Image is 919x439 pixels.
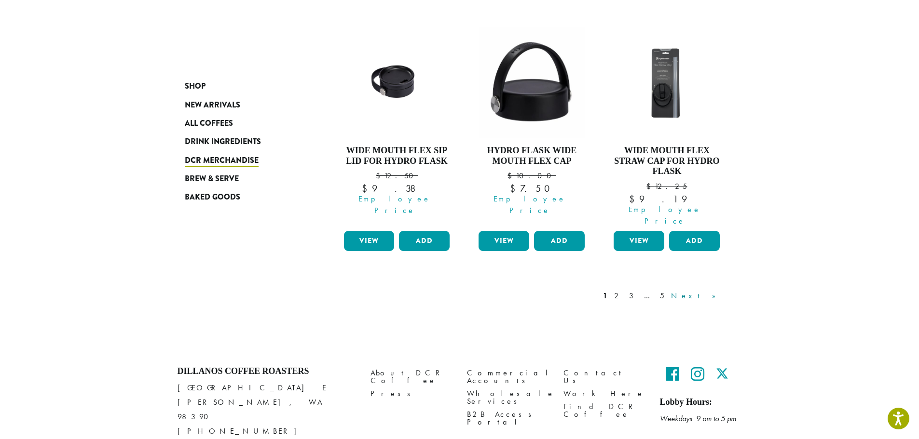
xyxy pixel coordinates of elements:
a: B2B Access Portal [467,408,549,428]
a: Work Here [563,387,645,400]
img: Hydro-Flask-WM-Flex-Sip-Lid-Black_.jpg [341,41,452,124]
a: All Coffees [185,114,301,133]
a: 5 [658,290,666,302]
h4: Wide Mouth Flex Sip Lid for Hydro Flask [342,146,453,166]
bdi: 9.38 [362,182,431,195]
h4: Wide Mouth Flex Straw Cap for Hydro Flask [611,146,722,177]
p: [GEOGRAPHIC_DATA] E [PERSON_NAME], WA 98390 [PHONE_NUMBER] [178,381,356,439]
span: New Arrivals [185,99,240,111]
a: Wide Mouth Flex Straw Cap for Hydro Flask $12.25 Employee Price [611,27,722,227]
a: Next » [669,290,725,302]
span: Shop [185,80,206,93]
bdi: 9.19 [629,193,704,205]
a: Commercial Accounts [467,366,549,387]
a: … [642,290,655,302]
a: View [614,231,664,251]
button: Add [669,231,720,251]
a: Contact Us [563,366,645,387]
a: View [344,231,395,251]
span: Drink Ingredients [185,136,261,148]
span: Baked Goods [185,191,240,203]
button: Add [399,231,450,251]
button: Add [534,231,585,251]
bdi: 12.50 [376,171,418,181]
img: Hydro-Flask-Wide-Mouth-Flex-Cap.jpg [479,27,585,138]
h5: Lobby Hours: [660,397,742,408]
a: Find DCR Coffee [563,400,645,421]
bdi: 7.50 [510,182,554,195]
a: 3 [627,290,639,302]
a: Brew & Serve [185,170,301,188]
a: Shop [185,77,301,95]
bdi: 10.00 [508,171,556,181]
bdi: 12.25 [646,181,687,191]
a: About DCR Coffee [370,366,453,387]
a: Wide Mouth Flex Sip Lid for Hydro Flask $12.50 Employee Price [342,27,453,227]
span: Employee Price [472,193,587,216]
a: DCR Merchandise [185,151,301,170]
a: Drink Ingredients [185,133,301,151]
a: Baked Goods [185,188,301,206]
a: View [479,231,529,251]
h4: Dillanos Coffee Roasters [178,366,356,377]
span: Employee Price [338,193,453,216]
span: $ [629,193,639,205]
span: $ [508,171,516,181]
a: 2 [612,290,624,302]
a: 1 [601,290,609,302]
span: Employee Price [607,204,722,227]
span: $ [510,182,520,195]
a: Hydro Flask Wide Mouth Flex Cap $10.00 Employee Price [476,27,587,227]
a: New Arrivals [185,95,301,114]
a: Wholesale Services [467,387,549,408]
img: Hydro-FlaskF-lex-Sip-Lid-_Stock_1200x900.jpg [611,41,722,124]
span: DCR Merchandise [185,155,259,167]
em: Weekdays 9 am to 5 pm [660,413,736,424]
span: $ [376,171,384,181]
a: Press [370,387,453,400]
span: All Coffees [185,118,233,130]
span: Brew & Serve [185,173,239,185]
span: $ [362,182,372,195]
h4: Hydro Flask Wide Mouth Flex Cap [476,146,587,166]
span: $ [646,181,655,191]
